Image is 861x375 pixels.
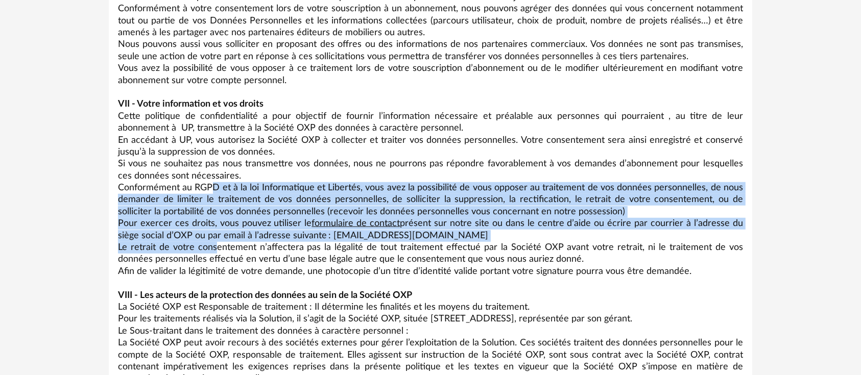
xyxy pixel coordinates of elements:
[118,302,743,313] p: La Société OXP est Responsable de traitement : Il détermine les finalités et les moyens du traite...
[118,182,743,218] p: Conformément au RGPD et à la loi Informatique et Libertés, vous avez la possibilité de vous oppos...
[118,291,412,300] strong: VIII - Les acteurs de la protection des données au sein de la Société OXP
[118,326,743,337] p: Le Sous-traitant dans le traitement des données à caractère personnel :
[118,99,264,109] strong: VII - Votre information et vos droits
[118,135,743,159] p: En accédant à UP, vous autorisez la Société OXP à collecter et traiter vos données personnelles. ...
[118,158,743,182] p: Si vous ne souhaitez pas nous transmettre vos données, nous ne pourrons pas répondre favorablemen...
[118,3,743,39] p: Conformément à votre consentement lors de votre souscription à un abonnement, nous pouvons agrége...
[118,313,743,325] p: Pour les traitements réalisés via la Solution, il s’agit de la Société OXP, située [STREET_ADDRES...
[118,39,743,63] p: Nous pouvons aussi vous solliciter en proposant des offres ou des informations de nos partenaires...
[118,242,743,266] p: Le retrait de votre consentement n’affectera pas la légalité de tout traitement effectué par la S...
[118,266,743,278] p: Afin de valider la légitimité de votre demande, une photocopie d’un titre d’identité valide porta...
[118,218,743,242] p: Pour exercer ces droits, vous pouvez utiliser le présent sur notre site ou dans le centre d’aide ...
[312,219,400,228] a: formulaire de contact
[118,111,743,135] p: Cette politique de confidentialité a pour objectif de fournir l’information nécessaire et préalab...
[118,63,743,87] p: Vous avez la possibilité de vous opposer à ce traitement lors de votre souscription d’abonnement ...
